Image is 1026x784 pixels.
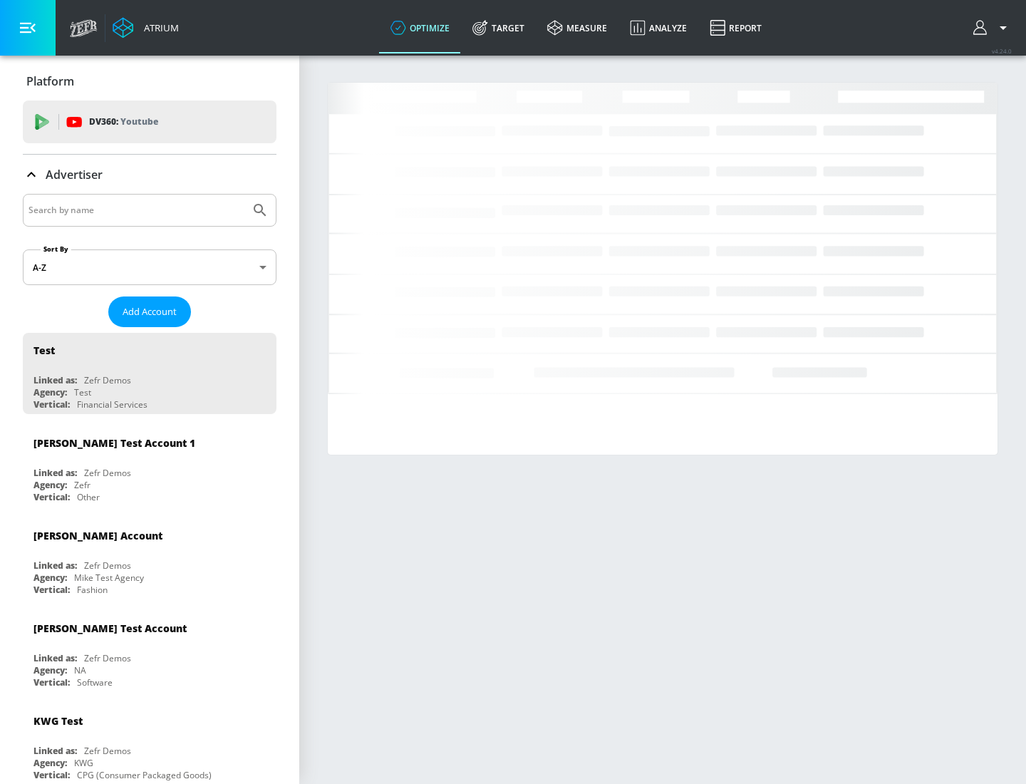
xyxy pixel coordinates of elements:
div: A-Z [23,249,276,285]
div: Agency: [33,757,67,769]
div: [PERSON_NAME] AccountLinked as:Zefr DemosAgency:Mike Test AgencyVertical:Fashion [23,518,276,599]
div: TestLinked as:Zefr DemosAgency:TestVertical:Financial Services [23,333,276,414]
p: DV360: [89,114,158,130]
div: Linked as: [33,559,77,572]
div: Financial Services [77,398,147,411]
div: Zefr Demos [84,559,131,572]
div: Linked as: [33,467,77,479]
div: KWG Test [33,714,83,728]
div: [PERSON_NAME] Test Account 1Linked as:Zefr DemosAgency:ZefrVertical:Other [23,425,276,507]
div: CPG (Consumer Packaged Goods) [77,769,212,781]
div: Advertiser [23,155,276,195]
div: NA [74,664,86,676]
div: Zefr [74,479,90,491]
div: [PERSON_NAME] Test AccountLinked as:Zefr DemosAgency:NAVertical:Software [23,611,276,692]
div: Vertical: [33,398,70,411]
div: Vertical: [33,491,70,503]
div: Platform [23,61,276,101]
div: Test [33,344,55,357]
div: Software [77,676,113,688]
div: [PERSON_NAME] Test Account [33,621,187,635]
div: Test [74,386,91,398]
div: Agency: [33,664,67,676]
a: Target [461,2,536,53]
p: Advertiser [46,167,103,182]
div: Mike Test Agency [74,572,144,584]
div: KWG [74,757,93,769]
a: optimize [379,2,461,53]
div: Vertical: [33,676,70,688]
div: Other [77,491,100,503]
div: Agency: [33,572,67,584]
p: Platform [26,73,74,89]
input: Search by name [28,201,244,220]
label: Sort By [41,244,71,254]
div: Linked as: [33,745,77,757]
div: Zefr Demos [84,374,131,386]
a: measure [536,2,618,53]
div: Linked as: [33,374,77,386]
div: Fashion [77,584,108,596]
a: Report [698,2,773,53]
div: Zefr Demos [84,652,131,664]
div: Agency: [33,386,67,398]
div: [PERSON_NAME] Account [33,529,162,542]
div: Zefr Demos [84,745,131,757]
div: Vertical: [33,769,70,781]
div: DV360: Youtube [23,100,276,143]
div: [PERSON_NAME] Test Account 1 [33,436,195,450]
span: v 4.24.0 [992,47,1012,55]
a: Analyze [618,2,698,53]
div: Atrium [138,21,179,34]
div: Agency: [33,479,67,491]
div: Linked as: [33,652,77,664]
span: Add Account [123,304,177,320]
div: Zefr Demos [84,467,131,479]
p: Youtube [120,114,158,129]
button: Add Account [108,296,191,327]
div: Vertical: [33,584,70,596]
a: Atrium [113,17,179,38]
